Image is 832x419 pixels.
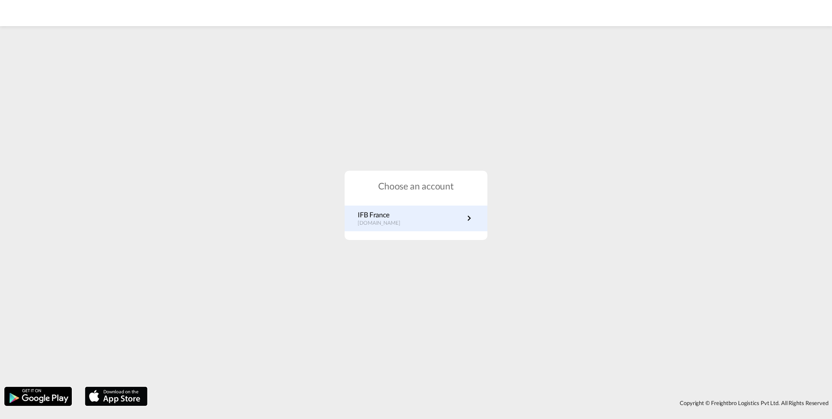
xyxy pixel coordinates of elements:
[358,210,474,227] a: IFB France[DOMAIN_NAME]
[84,386,148,407] img: apple.png
[3,386,73,407] img: google.png
[345,179,487,192] h1: Choose an account
[152,395,832,410] div: Copyright © Freightbro Logistics Pvt Ltd. All Rights Reserved
[358,220,409,227] p: [DOMAIN_NAME]
[358,210,409,220] p: IFB France
[464,213,474,223] md-icon: icon-chevron-right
